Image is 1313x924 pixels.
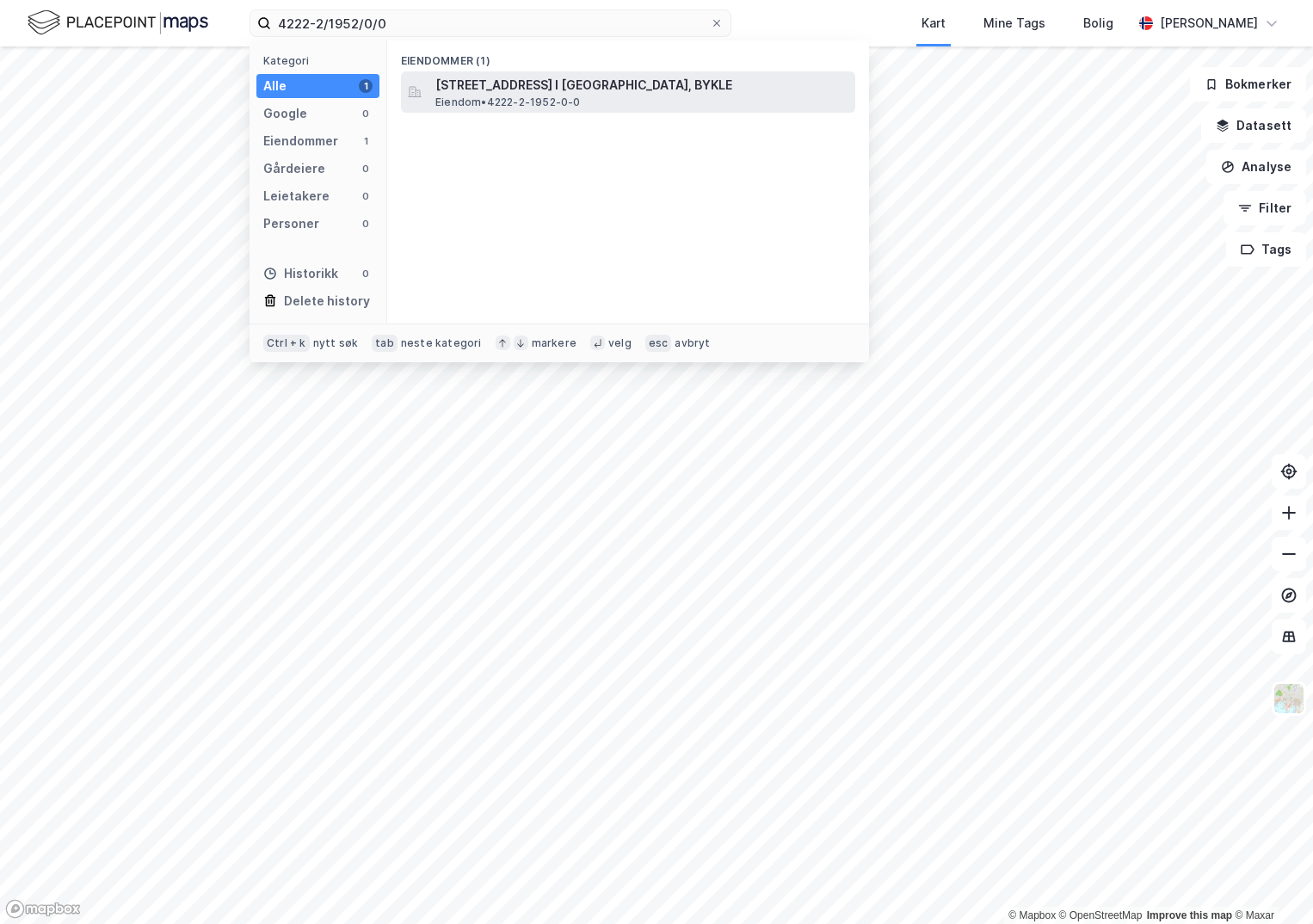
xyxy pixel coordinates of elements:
div: 1 [359,79,373,93]
div: esc [645,335,672,352]
div: neste kategori [401,336,482,350]
div: avbryt [675,336,710,350]
button: Analyse [1206,150,1306,184]
div: Kategori [263,54,379,67]
div: Bolig [1083,13,1113,34]
button: Bokmerker [1190,67,1306,102]
div: markere [532,336,576,350]
a: Mapbox homepage [5,899,81,919]
div: Personer [263,213,319,234]
div: 0 [359,267,373,280]
div: nytt søk [313,336,359,350]
div: Google [263,103,307,124]
a: Mapbox [1008,909,1056,921]
div: [PERSON_NAME] [1160,13,1258,34]
button: Datasett [1201,108,1306,143]
div: Eiendommer [263,131,338,151]
span: [STREET_ADDRESS] I [GEOGRAPHIC_DATA], BYKLE [435,75,848,95]
div: Ctrl + k [263,335,310,352]
div: Eiendommer (1) [387,40,869,71]
div: Gårdeiere [263,158,325,179]
button: Filter [1224,191,1306,225]
div: 0 [359,189,373,203]
button: Tags [1226,232,1306,267]
div: Leietakere [263,186,330,206]
a: Improve this map [1147,909,1232,921]
img: logo.f888ab2527a4732fd821a326f86c7f29.svg [28,8,208,38]
span: Eiendom • 4222-2-1952-0-0 [435,95,581,109]
div: Historikk [263,263,338,284]
a: OpenStreetMap [1059,909,1143,921]
img: Z [1273,682,1305,715]
div: Mine Tags [983,13,1045,34]
div: 0 [359,107,373,120]
div: Kart [922,13,946,34]
div: 0 [359,162,373,176]
iframe: Chat Widget [1227,841,1313,924]
div: velg [608,336,632,350]
div: Alle [263,76,287,96]
div: tab [372,335,398,352]
div: 0 [359,217,373,231]
div: 1 [359,134,373,148]
div: Delete history [284,291,370,311]
input: Søk på adresse, matrikkel, gårdeiere, leietakere eller personer [271,10,710,36]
